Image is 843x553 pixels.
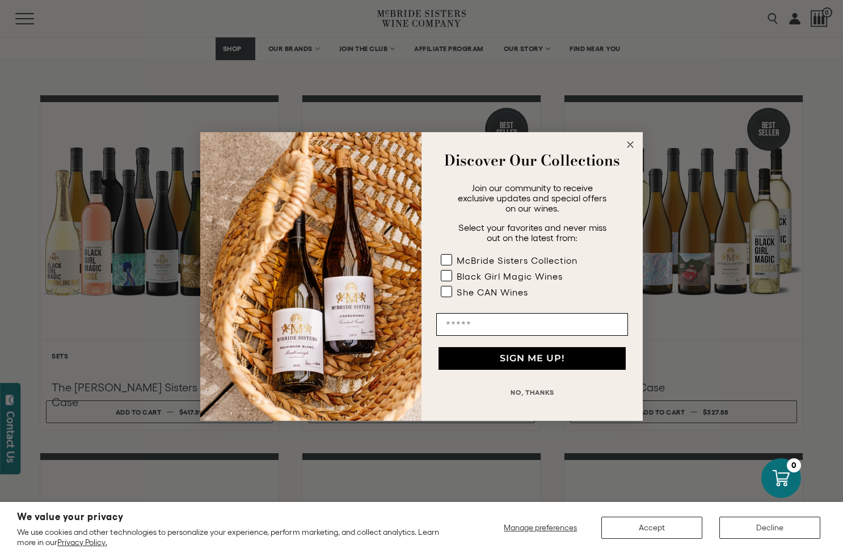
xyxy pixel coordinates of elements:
strong: Discover Our Collections [444,149,620,171]
div: McBride Sisters Collection [457,255,578,265]
button: Manage preferences [497,517,584,539]
input: Email [436,313,628,336]
div: She CAN Wines [457,287,528,297]
button: Decline [719,517,820,539]
h2: We value your privacy [17,512,457,522]
button: NO, THANKS [436,381,628,404]
button: Accept [601,517,702,539]
div: Black Girl Magic Wines [457,271,563,281]
span: Select your favorites and never miss out on the latest from: [458,222,606,243]
div: 0 [787,458,801,472]
button: SIGN ME UP! [439,347,626,370]
a: Privacy Policy. [57,538,107,547]
span: Join our community to receive exclusive updates and special offers on our wines. [458,183,606,213]
p: We use cookies and other technologies to personalize your experience, perform marketing, and coll... [17,527,457,547]
img: 42653730-7e35-4af7-a99d-12bf478283cf.jpeg [200,132,421,421]
span: Manage preferences [504,523,577,532]
button: Close dialog [623,138,637,151]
